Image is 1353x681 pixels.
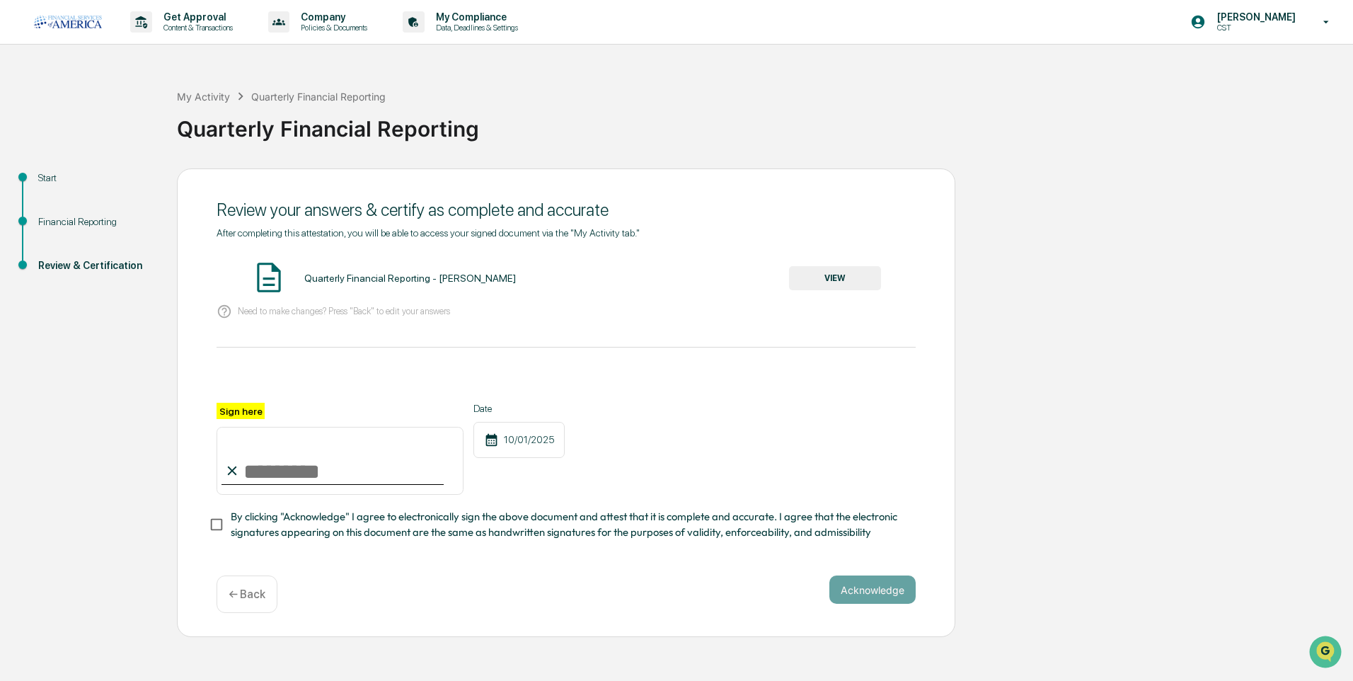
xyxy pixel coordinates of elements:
p: [PERSON_NAME] [1206,11,1303,23]
div: Review your answers & certify as complete and accurate [217,200,916,220]
label: Date [473,403,565,414]
p: Get Approval [152,11,240,23]
div: Quarterly Financial Reporting - [PERSON_NAME] [304,273,516,284]
a: 🗄️Attestations [97,173,181,198]
p: Policies & Documents [289,23,374,33]
div: 🔎 [14,207,25,218]
p: Data, Deadlines & Settings [425,23,525,33]
span: By clicking "Acknowledge" I agree to electronically sign the above document and attest that it is... [231,509,904,541]
div: 🖐️ [14,180,25,191]
div: Start [38,171,154,185]
a: Powered byPylon [100,239,171,251]
button: Start new chat [241,113,258,130]
iframe: Open customer support [1308,634,1346,673]
span: Pylon [141,240,171,251]
div: My Activity [177,91,230,103]
a: 🖐️Preclearance [8,173,97,198]
a: 🔎Data Lookup [8,200,95,225]
span: Data Lookup [28,205,89,219]
p: CST [1206,23,1303,33]
img: Document Icon [251,260,287,295]
div: We're available if you need us! [48,122,179,134]
label: Sign here [217,403,265,419]
p: ← Back [229,588,265,601]
span: After completing this attestation, you will be able to access your signed document via the "My Ac... [217,227,640,239]
p: My Compliance [425,11,525,23]
div: 10/01/2025 [473,422,565,458]
div: 🗄️ [103,180,114,191]
span: Attestations [117,178,175,193]
span: Preclearance [28,178,91,193]
div: Quarterly Financial Reporting [251,91,386,103]
div: Review & Certification [38,258,154,273]
img: logo [34,16,102,28]
button: VIEW [789,266,881,290]
p: How can we help? [14,30,258,52]
div: Quarterly Financial Reporting [177,105,1346,142]
p: Company [289,11,374,23]
div: Financial Reporting [38,214,154,229]
div: Start new chat [48,108,232,122]
img: 1746055101610-c473b297-6a78-478c-a979-82029cc54cd1 [14,108,40,134]
p: Content & Transactions [152,23,240,33]
button: Acknowledge [829,576,916,604]
p: Need to make changes? Press "Back" to edit your answers [238,306,450,316]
